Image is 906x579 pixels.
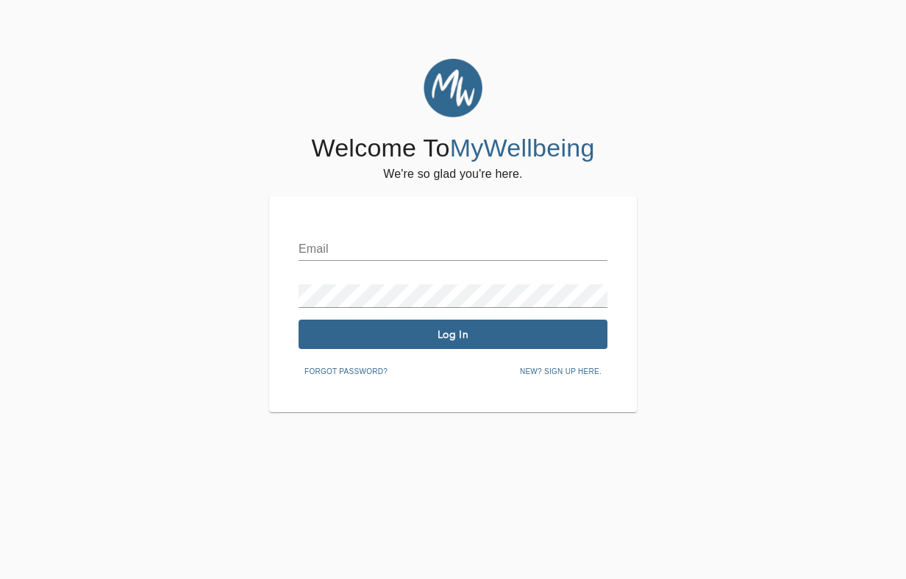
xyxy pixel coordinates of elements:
button: Forgot password? [299,361,393,383]
h6: We're so glad you're here. [383,164,522,184]
span: MyWellbeing [450,134,595,162]
button: Log In [299,320,607,349]
h4: Welcome To [311,133,594,164]
button: New? Sign up here. [514,361,607,383]
span: Forgot password? [304,365,388,378]
a: Forgot password? [299,364,393,376]
span: Log In [304,328,602,342]
img: MyWellbeing [424,59,482,118]
span: New? Sign up here. [520,365,602,378]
